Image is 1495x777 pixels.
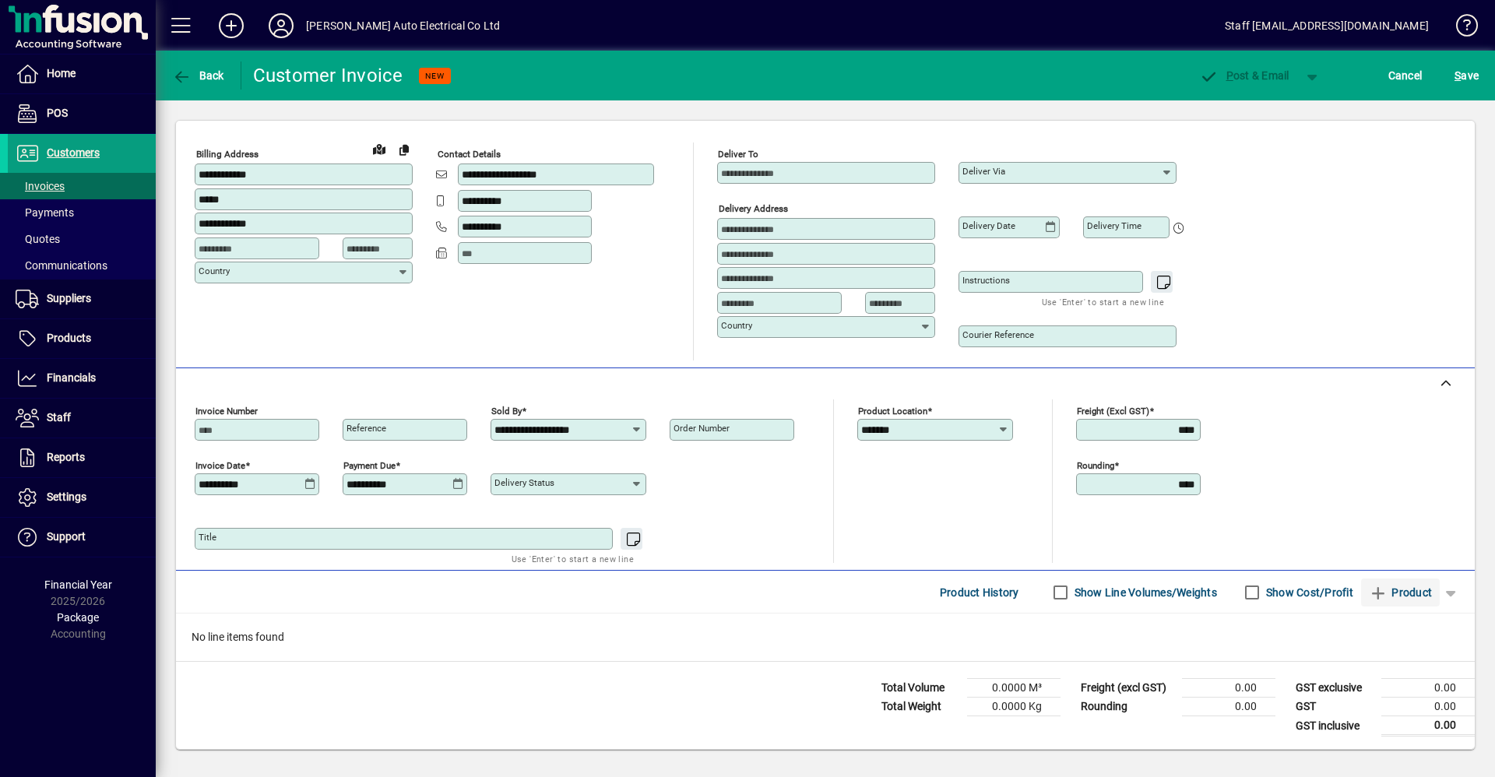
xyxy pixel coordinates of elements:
td: 0.0000 Kg [967,698,1061,716]
a: Products [8,319,156,358]
span: S [1455,69,1461,82]
a: POS [8,94,156,133]
span: Financial Year [44,578,112,591]
label: Show Cost/Profit [1263,585,1353,600]
td: Rounding [1073,698,1182,716]
span: Staff [47,411,71,424]
mat-label: Country [199,265,230,276]
label: Show Line Volumes/Weights [1071,585,1217,600]
td: 0.00 [1182,698,1275,716]
td: GST inclusive [1288,716,1381,736]
button: Post & Email [1191,62,1297,90]
span: Package [57,611,99,624]
td: GST exclusive [1288,679,1381,698]
td: Total Weight [874,698,967,716]
span: Quotes [16,233,60,245]
span: Reports [47,451,85,463]
a: Communications [8,252,156,279]
td: 0.00 [1182,679,1275,698]
span: Home [47,67,76,79]
mat-label: Rounding [1077,460,1114,471]
span: NEW [425,71,445,81]
mat-label: Delivery time [1087,220,1141,231]
mat-hint: Use 'Enter' to start a new line [1042,293,1164,311]
a: Payments [8,199,156,226]
button: Copy to Delivery address [392,137,417,162]
button: Back [168,62,228,90]
mat-label: Product location [858,406,927,417]
div: [PERSON_NAME] Auto Electrical Co Ltd [306,13,500,38]
span: Invoices [16,180,65,192]
mat-label: Delivery date [962,220,1015,231]
span: P [1226,69,1233,82]
span: Product [1369,580,1432,605]
mat-label: Deliver To [718,149,758,160]
mat-hint: Use 'Enter' to start a new line [512,550,634,568]
a: Suppliers [8,280,156,318]
mat-label: Title [199,532,216,543]
span: Support [47,530,86,543]
mat-label: Invoice number [195,406,258,417]
span: Financials [47,371,96,384]
mat-label: Instructions [962,275,1010,286]
div: Customer Invoice [253,63,403,88]
span: ost & Email [1199,69,1289,82]
td: 0.00 [1381,679,1475,698]
span: Cancel [1388,63,1423,88]
span: POS [47,107,68,119]
button: Save [1451,62,1483,90]
td: 0.00 [1381,716,1475,736]
mat-label: Order number [674,423,730,434]
mat-label: Deliver via [962,166,1005,177]
mat-label: Sold by [491,406,522,417]
div: No line items found [176,614,1475,661]
td: 0.00 [1381,698,1475,716]
a: Financials [8,359,156,398]
span: Customers [47,146,100,159]
a: Staff [8,399,156,438]
span: Back [172,69,224,82]
a: View on map [367,136,392,161]
a: Settings [8,478,156,517]
td: GST [1288,698,1381,716]
mat-label: Payment due [343,460,396,471]
span: Settings [47,490,86,503]
mat-label: Freight (excl GST) [1077,406,1149,417]
mat-label: Reference [346,423,386,434]
span: Products [47,332,91,344]
app-page-header-button: Back [156,62,241,90]
a: Support [8,518,156,557]
button: Product History [934,578,1025,606]
a: Invoices [8,173,156,199]
button: Profile [256,12,306,40]
span: Suppliers [47,292,91,304]
td: 0.0000 M³ [967,679,1061,698]
a: Knowledge Base [1444,3,1476,54]
span: Payments [16,206,74,219]
a: Home [8,54,156,93]
td: Total Volume [874,679,967,698]
mat-label: Country [721,320,752,331]
div: Staff [EMAIL_ADDRESS][DOMAIN_NAME] [1225,13,1429,38]
button: Cancel [1384,62,1426,90]
mat-label: Courier Reference [962,329,1034,340]
mat-label: Delivery status [494,477,554,488]
a: Reports [8,438,156,477]
td: Freight (excl GST) [1073,679,1182,698]
span: ave [1455,63,1479,88]
a: Quotes [8,226,156,252]
button: Add [206,12,256,40]
button: Product [1361,578,1440,606]
span: Product History [940,580,1019,605]
span: Communications [16,259,107,272]
mat-label: Invoice date [195,460,245,471]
